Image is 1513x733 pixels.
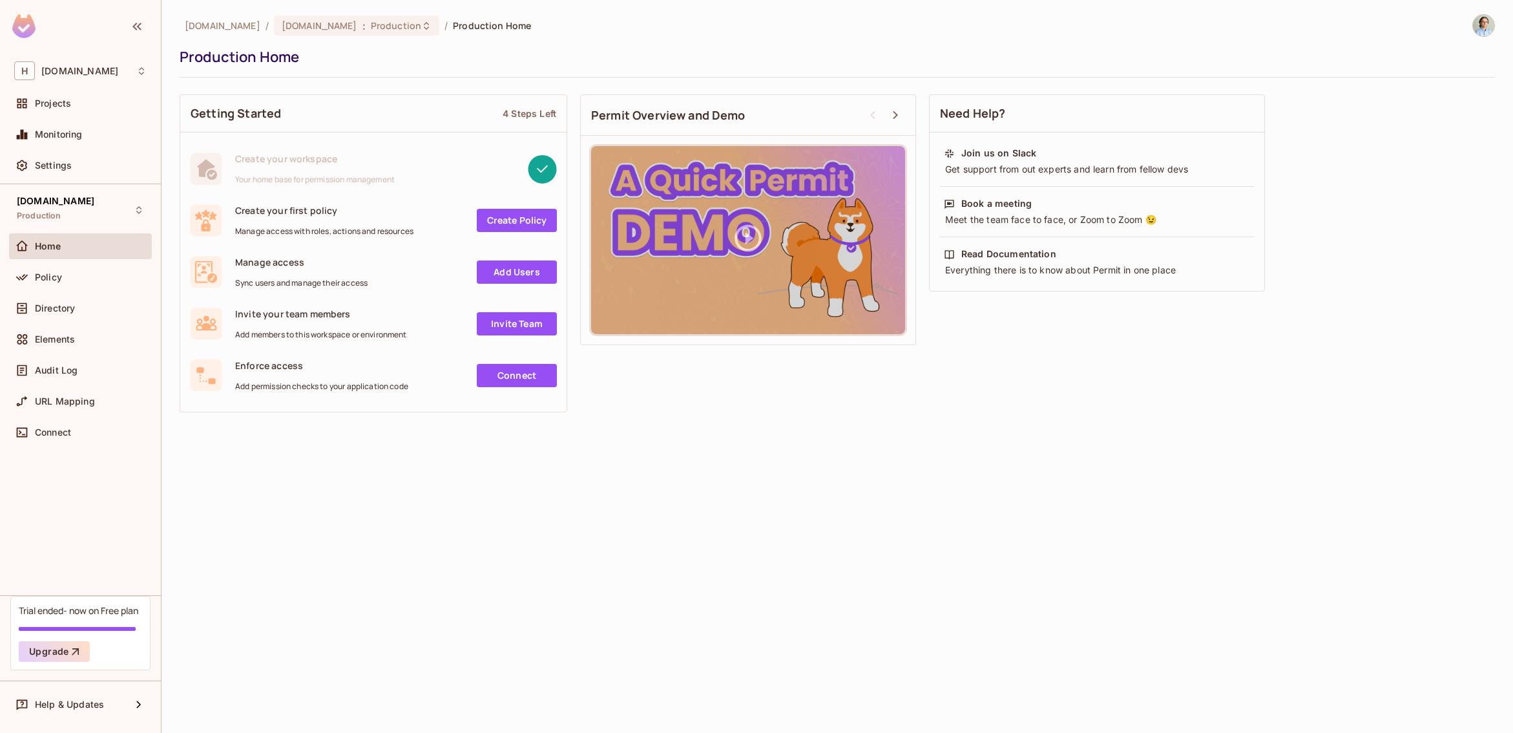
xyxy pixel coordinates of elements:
[235,359,408,372] span: Enforce access
[266,19,269,32] li: /
[235,308,407,320] span: Invite your team members
[35,427,71,438] span: Connect
[41,66,118,76] span: Workspace: helloword.press
[944,264,1250,277] div: Everything there is to know about Permit in one place
[12,14,36,38] img: SReyMgAAAABJRU5ErkJggg==
[17,196,94,206] span: [DOMAIN_NAME]
[19,641,90,662] button: Upgrade
[35,396,95,407] span: URL Mapping
[235,204,413,217] span: Create your first policy
[235,226,413,237] span: Manage access with roles, actions and resources
[191,105,281,122] span: Getting Started
[35,241,61,251] span: Home
[35,160,72,171] span: Settings
[362,21,366,31] span: :
[944,213,1250,226] div: Meet the team face to face, or Zoom to Zoom 😉
[477,260,557,284] a: Add Users
[961,197,1032,210] div: Book a meeting
[180,47,1488,67] div: Production Home
[453,19,531,32] span: Production Home
[477,209,557,232] a: Create Policy
[35,129,83,140] span: Monitoring
[235,330,407,340] span: Add members to this workspace or environment
[961,147,1036,160] div: Join us on Slack
[961,248,1056,260] div: Read Documentation
[35,272,62,282] span: Policy
[444,19,448,32] li: /
[35,365,78,376] span: Audit Log
[944,163,1250,176] div: Get support from out experts and learn from fellow devs
[940,105,1006,122] span: Need Help?
[477,312,557,335] a: Invite Team
[185,19,260,32] span: the active workspace
[1473,15,1494,36] img: Ylli Prifti
[371,19,421,32] span: Production
[235,256,368,268] span: Manage access
[17,211,61,221] span: Production
[35,303,75,313] span: Directory
[503,107,556,120] div: 4 Steps Left
[282,19,357,32] span: [DOMAIN_NAME]
[14,61,35,80] span: H
[35,334,75,345] span: Elements
[235,278,368,288] span: Sync users and manage their access
[35,98,71,109] span: Projects
[35,699,104,710] span: Help & Updates
[19,604,138,617] div: Trial ended- now on Free plan
[591,107,746,123] span: Permit Overview and Demo
[477,364,557,387] a: Connect
[235,381,408,392] span: Add permission checks to your application code
[235,175,395,185] span: Your home base for permission management
[235,153,395,165] span: Create your workspace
